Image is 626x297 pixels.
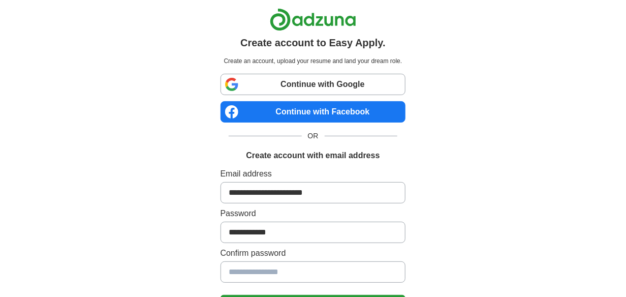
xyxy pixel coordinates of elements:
[221,168,406,180] label: Email address
[240,35,386,50] h1: Create account to Easy Apply.
[221,207,406,220] label: Password
[246,150,380,162] h1: Create account with email address
[221,247,406,259] label: Confirm password
[221,101,406,123] a: Continue with Facebook
[221,74,406,95] a: Continue with Google
[223,56,404,66] p: Create an account, upload your resume and land your dream role.
[302,131,325,141] span: OR
[270,8,356,31] img: Adzuna logo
